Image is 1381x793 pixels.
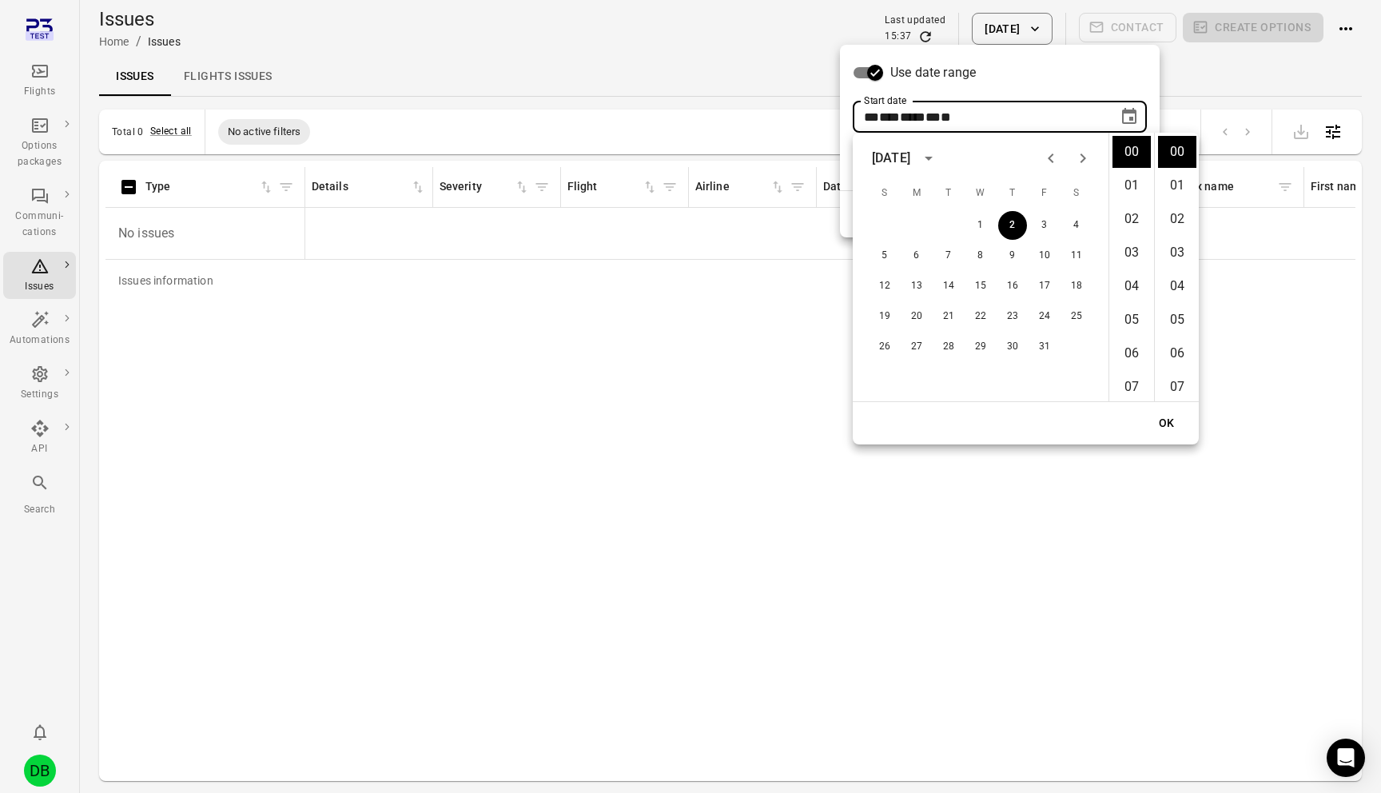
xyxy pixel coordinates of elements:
[1112,237,1151,269] li: 3 hours
[934,333,963,361] button: 28
[1030,211,1059,240] button: 3
[902,272,931,301] button: 13
[934,241,963,270] button: 7
[870,177,899,209] span: Sunday
[1062,211,1091,240] button: 4
[1112,337,1151,369] li: 6 hours
[1112,304,1151,336] li: 5 hours
[1109,133,1154,401] ul: Select hours
[998,241,1027,270] button: 9
[1030,177,1059,209] span: Friday
[879,111,900,123] span: Month
[1035,142,1067,174] button: Previous month
[1062,241,1091,270] button: 11
[1158,270,1196,302] li: 4 minutes
[1113,101,1145,133] button: Choose date, selected date is Oct 2, 2025
[966,302,995,331] button: 22
[1067,142,1099,174] button: Next month
[998,211,1027,240] button: 2
[890,63,976,82] span: Use date range
[872,149,910,168] div: [DATE]
[966,177,995,209] span: Wednesday
[1030,333,1059,361] button: 31
[966,272,995,301] button: 15
[1062,272,1091,301] button: 18
[934,302,963,331] button: 21
[934,272,963,301] button: 14
[1112,203,1151,235] li: 2 hours
[915,145,942,172] button: calendar view is open, switch to year view
[1112,169,1151,201] li: 1 hours
[1062,302,1091,331] button: 25
[966,333,995,361] button: 29
[1158,203,1196,235] li: 2 minutes
[941,111,951,123] span: Minutes
[1158,304,1196,336] li: 5 minutes
[1030,241,1059,270] button: 10
[998,177,1027,209] span: Thursday
[1158,169,1196,201] li: 1 minutes
[902,177,931,209] span: Monday
[902,333,931,361] button: 27
[902,241,931,270] button: 6
[870,241,899,270] button: 5
[1327,739,1365,777] div: Open Intercom Messenger
[934,177,963,209] span: Tuesday
[902,302,931,331] button: 20
[1112,270,1151,302] li: 4 hours
[998,302,1027,331] button: 23
[1158,237,1196,269] li: 3 minutes
[1154,133,1199,401] ul: Select minutes
[1030,302,1059,331] button: 24
[1112,136,1151,168] li: 0 hours
[1062,177,1091,209] span: Saturday
[1141,408,1192,438] button: OK
[925,111,941,123] span: Hours
[1112,371,1151,403] li: 7 hours
[1158,337,1196,369] li: 6 minutes
[966,211,995,240] button: 1
[864,94,906,107] label: Start date
[998,333,1027,361] button: 30
[900,111,925,123] span: Year
[998,272,1027,301] button: 16
[966,241,995,270] button: 8
[870,302,899,331] button: 19
[870,333,899,361] button: 26
[864,111,879,123] span: Day
[1158,136,1196,168] li: 0 minutes
[1158,371,1196,403] li: 7 minutes
[870,272,899,301] button: 12
[1030,272,1059,301] button: 17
